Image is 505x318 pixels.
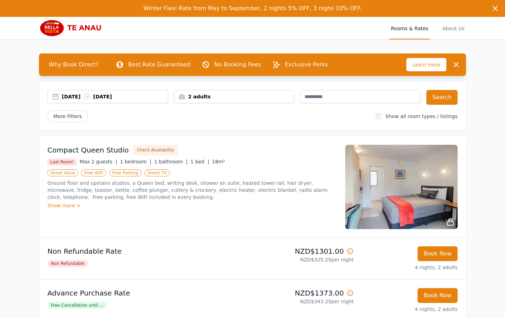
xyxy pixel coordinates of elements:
[214,60,261,69] p: No Booking Fees
[120,159,152,164] span: 1 bedroom |
[441,17,466,39] a: About Us
[81,169,106,176] span: Free WiFi
[418,288,458,303] button: Book Now
[389,17,429,39] a: Rooms & Rates
[359,264,458,271] p: 4 nights, 2 adults
[255,288,354,298] p: NZD$1373.00
[47,288,250,298] p: Advance Purchase Rate
[418,246,458,261] button: Book Now
[128,60,190,69] p: Best Rate Guaranteed
[109,169,142,176] span: Free Parking
[426,90,458,105] button: Search
[39,20,106,37] img: Bella Vista Te Anau
[47,110,88,122] span: More Filters
[47,180,337,201] p: Ground floor and upstairs studios, a Queen bed, writing desk, shower en suite, heated towel rail,...
[359,306,458,313] p: 4 nights, 2 adults
[47,169,78,176] span: Great Value
[47,302,107,309] span: Free Cancellation until ...
[386,113,458,119] label: Show all room types / listings
[80,159,117,164] span: Max 2 guests |
[285,60,328,69] p: Exclusive Perks
[144,169,170,176] span: Smart TV
[255,246,354,256] p: NZD$1301.00
[255,256,354,263] p: NZD$325.25 per night
[47,246,250,256] p: Non Refundable Rate
[47,158,77,166] span: Last Room!
[255,298,354,305] p: NZD$343.25 per night
[43,58,104,72] span: Why Book Direct?
[47,145,129,155] h3: Compact Queen Studio
[406,58,446,71] span: Learn more
[143,5,361,12] span: Winter Flexi Rate from May to September, 2 nights 5% OFF, 3 nighs 10% OFF.
[174,93,294,100] div: 2 adults
[154,159,188,164] span: 1 bathroom |
[62,93,168,100] div: [DATE] [DATE]
[190,159,209,164] span: 1 bed |
[47,202,337,209] div: Show more >
[133,145,178,155] button: Check Availability
[212,159,225,164] span: 18m²
[47,260,88,267] span: Non Refundable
